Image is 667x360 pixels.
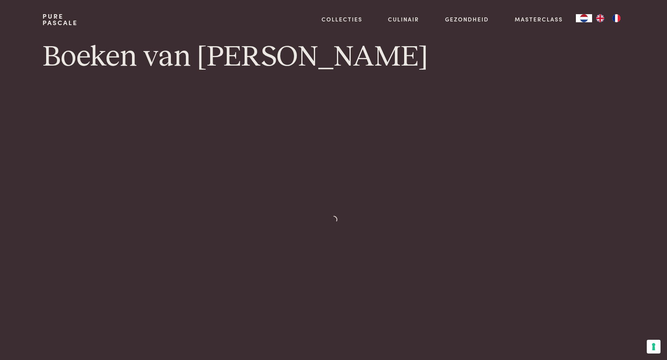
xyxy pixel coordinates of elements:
[576,14,592,22] div: Language
[576,14,624,22] aside: Language selected: Nederlands
[43,39,624,75] h1: Boeken van [PERSON_NAME]
[445,15,489,23] a: Gezondheid
[43,13,78,26] a: PurePascale
[322,15,362,23] a: Collecties
[515,15,563,23] a: Masterclass
[592,14,608,22] a: EN
[388,15,419,23] a: Culinair
[592,14,624,22] ul: Language list
[576,14,592,22] a: NL
[647,340,661,354] button: Uw voorkeuren voor toestemming voor trackingtechnologieën
[608,14,624,22] a: FR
